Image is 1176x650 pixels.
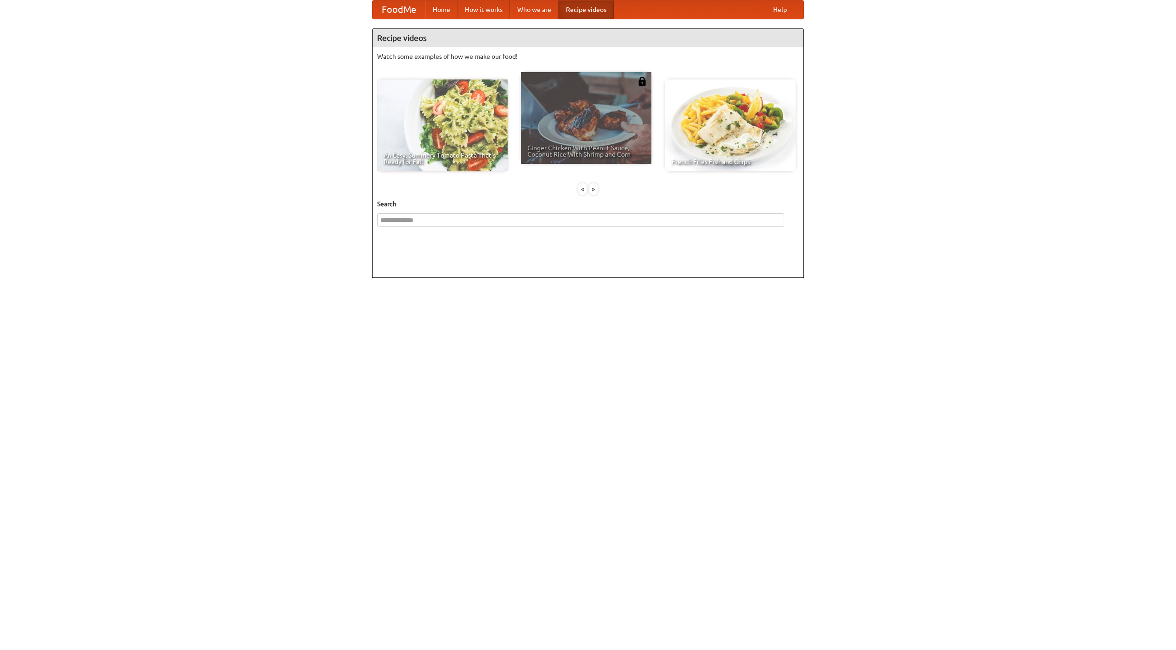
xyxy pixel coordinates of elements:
[665,79,796,171] a: French Fries Fish and Chips
[589,183,598,195] div: »
[425,0,458,19] a: Home
[373,0,425,19] a: FoodMe
[377,199,799,209] h5: Search
[638,77,647,86] img: 483408.png
[578,183,587,195] div: «
[672,158,789,165] span: French Fries Fish and Chips
[377,79,508,171] a: An Easy, Summery Tomato Pasta That's Ready for Fall
[377,52,799,61] p: Watch some examples of how we make our food!
[384,152,501,165] span: An Easy, Summery Tomato Pasta That's Ready for Fall
[766,0,794,19] a: Help
[510,0,559,19] a: Who we are
[559,0,614,19] a: Recipe videos
[373,29,803,47] h4: Recipe videos
[458,0,510,19] a: How it works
